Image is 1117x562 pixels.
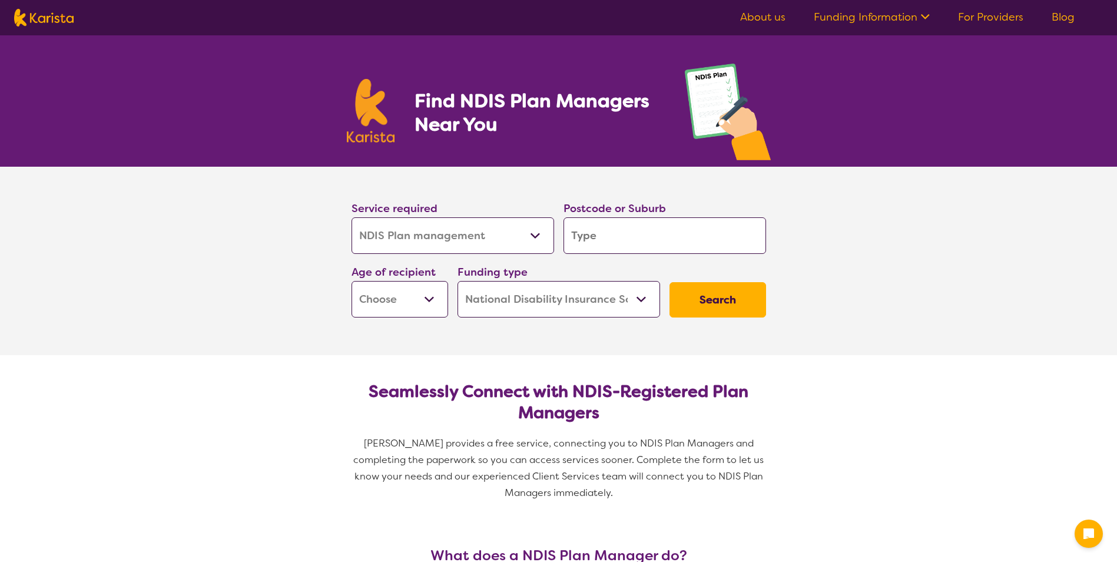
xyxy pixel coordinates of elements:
[669,282,766,318] button: Search
[1052,10,1075,24] a: Blog
[352,201,437,216] label: Service required
[564,217,766,254] input: Type
[353,437,766,499] span: [PERSON_NAME] provides a free service, connecting you to NDIS Plan Managers and completing the pa...
[415,89,661,136] h1: Find NDIS Plan Managers Near You
[361,381,757,424] h2: Seamlessly Connect with NDIS-Registered Plan Managers
[958,10,1023,24] a: For Providers
[347,79,395,143] img: Karista logo
[352,265,436,279] label: Age of recipient
[685,64,771,167] img: plan-management
[458,265,528,279] label: Funding type
[740,10,785,24] a: About us
[814,10,930,24] a: Funding Information
[14,9,74,27] img: Karista logo
[564,201,666,216] label: Postcode or Suburb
